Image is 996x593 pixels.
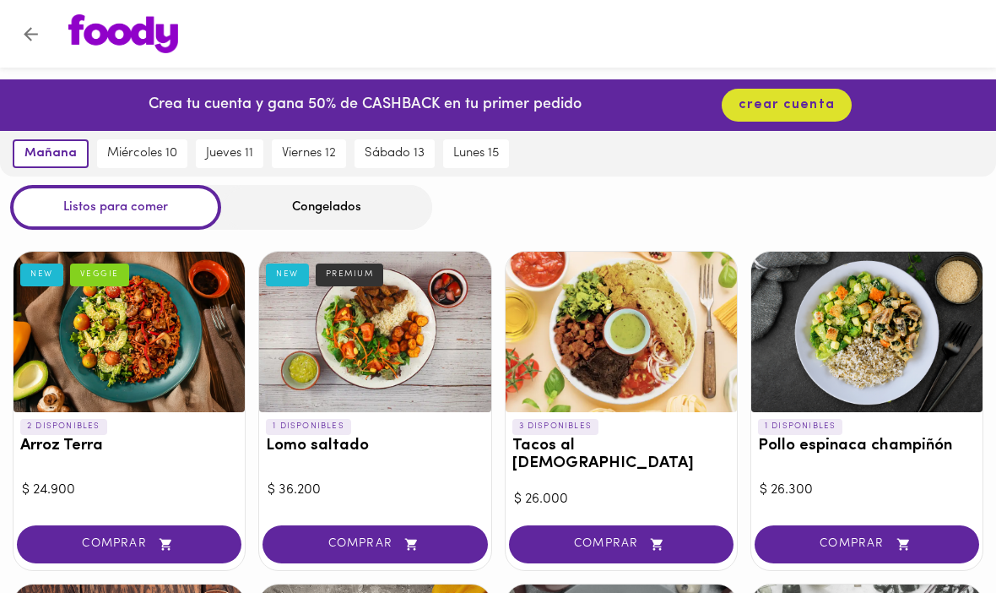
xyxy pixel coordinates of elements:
p: 1 DISPONIBLES [266,419,351,434]
span: viernes 12 [282,146,336,161]
button: mañana [13,139,89,168]
button: sábado 13 [355,139,435,168]
span: COMPRAR [776,537,958,552]
span: lunes 15 [453,146,499,161]
img: logo.png [68,14,178,53]
button: COMPRAR [509,525,733,563]
span: COMPRAR [38,537,220,552]
p: 3 DISPONIBLES [512,419,599,434]
div: Pollo espinaca champiñón [751,252,982,412]
h3: Tacos al [DEMOGRAPHIC_DATA] [512,438,730,473]
div: $ 36.200 [268,481,482,500]
button: COMPRAR [755,525,979,563]
div: Tacos al Pastor [506,252,737,412]
button: COMPRAR [17,525,241,563]
div: $ 26.000 [514,490,728,509]
p: 1 DISPONIBLES [758,419,843,434]
span: crear cuenta [739,97,835,113]
p: 2 DISPONIBLES [20,419,107,434]
span: COMPRAR [284,537,466,552]
button: viernes 12 [272,139,346,168]
p: Crea tu cuenta y gana 50% de CASHBACK en tu primer pedido [149,95,582,117]
div: NEW [266,264,309,286]
span: jueves 11 [206,146,253,161]
span: mañana [24,146,77,161]
div: Arroz Terra [14,252,245,412]
div: PREMIUM [316,264,384,286]
div: $ 26.300 [760,481,974,500]
iframe: Messagebird Livechat Widget [898,495,979,576]
button: COMPRAR [263,525,487,563]
div: VEGGIE [70,264,129,286]
h3: Arroz Terra [20,438,238,455]
div: Listos para comer [10,185,221,230]
div: NEW [20,264,63,286]
span: COMPRAR [530,537,712,552]
div: Congelados [221,185,432,230]
div: $ 24.900 [22,481,236,500]
span: miércoles 10 [107,146,177,161]
button: jueves 11 [196,139,263,168]
h3: Lomo saltado [266,438,484,455]
h3: Pollo espinaca champiñón [758,438,976,455]
button: lunes 15 [443,139,509,168]
button: crear cuenta [722,89,852,122]
button: miércoles 10 [97,139,187,168]
div: Lomo saltado [259,252,490,412]
span: sábado 13 [365,146,425,161]
button: Volver [10,14,51,55]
